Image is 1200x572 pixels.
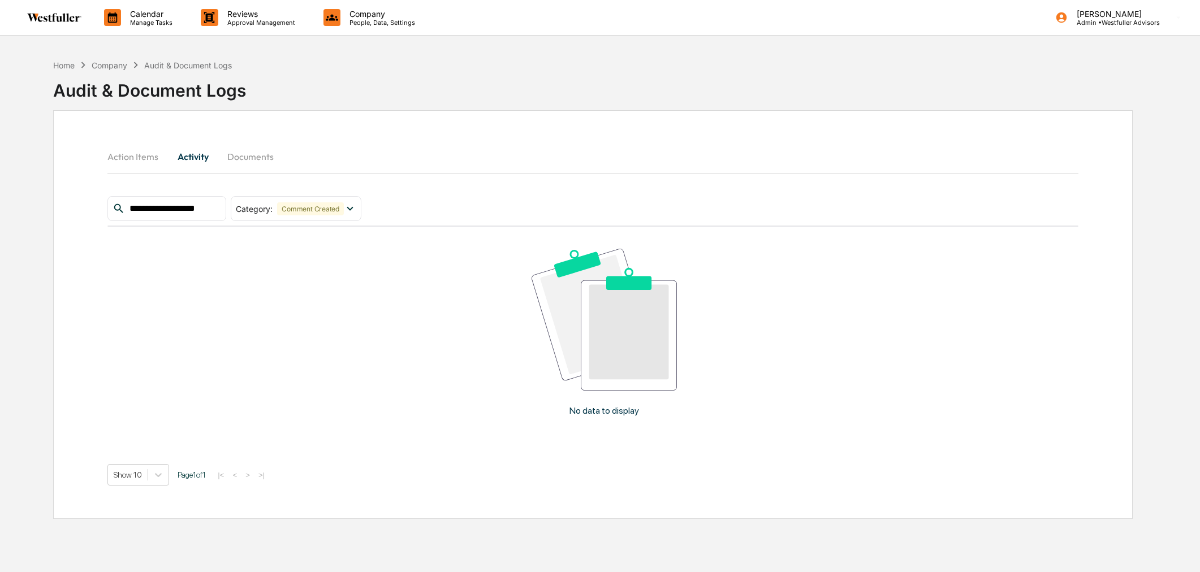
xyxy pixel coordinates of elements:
[92,60,127,70] div: Company
[53,71,246,101] div: Audit & Document Logs
[277,202,343,215] div: Comment Created
[121,9,178,19] p: Calendar
[242,470,253,480] button: >
[218,143,283,170] button: Documents
[53,60,75,70] div: Home
[144,60,232,70] div: Audit & Document Logs
[532,249,677,391] img: No data
[218,19,301,27] p: Approval Management
[167,143,218,170] button: Activity
[229,470,240,480] button: <
[236,204,273,214] span: Category :
[214,470,227,480] button: |<
[1164,535,1194,565] iframe: Open customer support
[107,143,167,170] button: Action Items
[218,9,301,19] p: Reviews
[27,13,81,22] img: logo
[340,19,421,27] p: People, Data, Settings
[1068,9,1160,19] p: [PERSON_NAME]
[569,405,639,416] p: No data to display
[107,143,1078,170] div: secondary tabs example
[340,9,421,19] p: Company
[178,470,206,479] span: Page 1 of 1
[1068,19,1160,27] p: Admin • Westfuller Advisors
[121,19,178,27] p: Manage Tasks
[255,470,268,480] button: >|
